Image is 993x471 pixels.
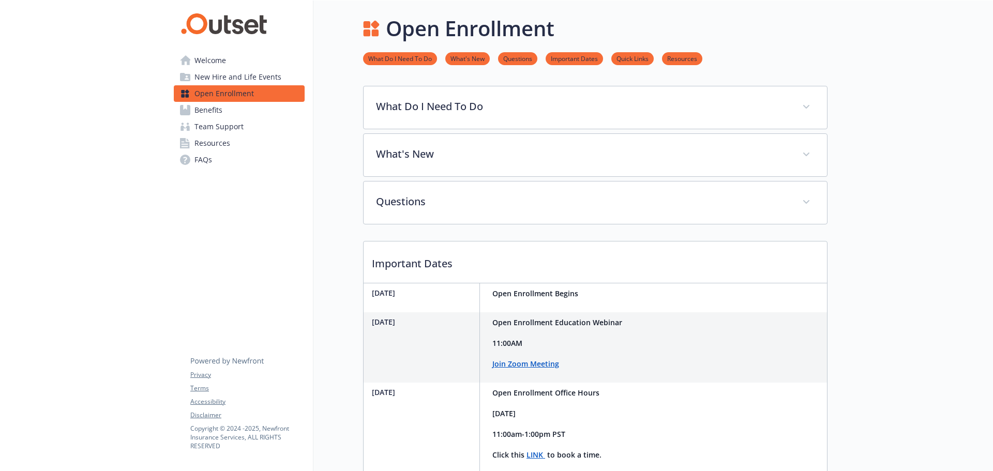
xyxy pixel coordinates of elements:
strong: Open Enrollment Education Webinar [492,317,622,327]
div: What's New [364,134,827,176]
strong: to book a time. [547,450,601,460]
span: FAQs [194,151,212,168]
p: Important Dates [364,241,827,280]
a: Privacy [190,370,304,379]
a: Resources [174,135,305,151]
a: Join Zoom Meeting [492,359,559,369]
p: Copyright © 2024 - 2025 , Newfront Insurance Services, ALL RIGHTS RESERVED [190,424,304,450]
a: New Hire and Life Events [174,69,305,85]
strong: [DATE] [492,408,516,418]
a: Terms [190,384,304,393]
p: [DATE] [372,387,475,398]
a: FAQs [174,151,305,168]
a: Questions [498,53,537,63]
a: What's New [445,53,490,63]
span: Open Enrollment [194,85,254,102]
strong: 11:00am-1:00pm PST [492,429,565,439]
span: Team Support [194,118,244,135]
a: Quick Links [611,53,654,63]
a: Important Dates [546,53,603,63]
span: New Hire and Life Events [194,69,281,85]
span: Benefits [194,102,222,118]
p: [DATE] [372,316,475,327]
p: [DATE] [372,287,475,298]
a: LINK [526,450,545,460]
span: Welcome [194,52,226,69]
strong: Open Enrollment Office Hours [492,388,599,398]
p: Questions [376,194,790,209]
p: What Do I Need To Do [376,99,790,114]
a: Resources [662,53,702,63]
a: Welcome [174,52,305,69]
strong: Open Enrollment Begins [492,288,578,298]
a: Benefits [174,102,305,118]
a: Disclaimer [190,411,304,420]
strong: 11:00AM [492,338,522,348]
a: What Do I Need To Do [363,53,437,63]
span: Resources [194,135,230,151]
div: What Do I Need To Do [364,86,827,129]
strong: LINK [526,450,543,460]
a: Open Enrollment [174,85,305,102]
div: Questions [364,181,827,224]
a: Team Support [174,118,305,135]
h1: Open Enrollment [386,13,554,44]
strong: Click this [492,450,524,460]
p: What's New [376,146,790,162]
a: Accessibility [190,397,304,406]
